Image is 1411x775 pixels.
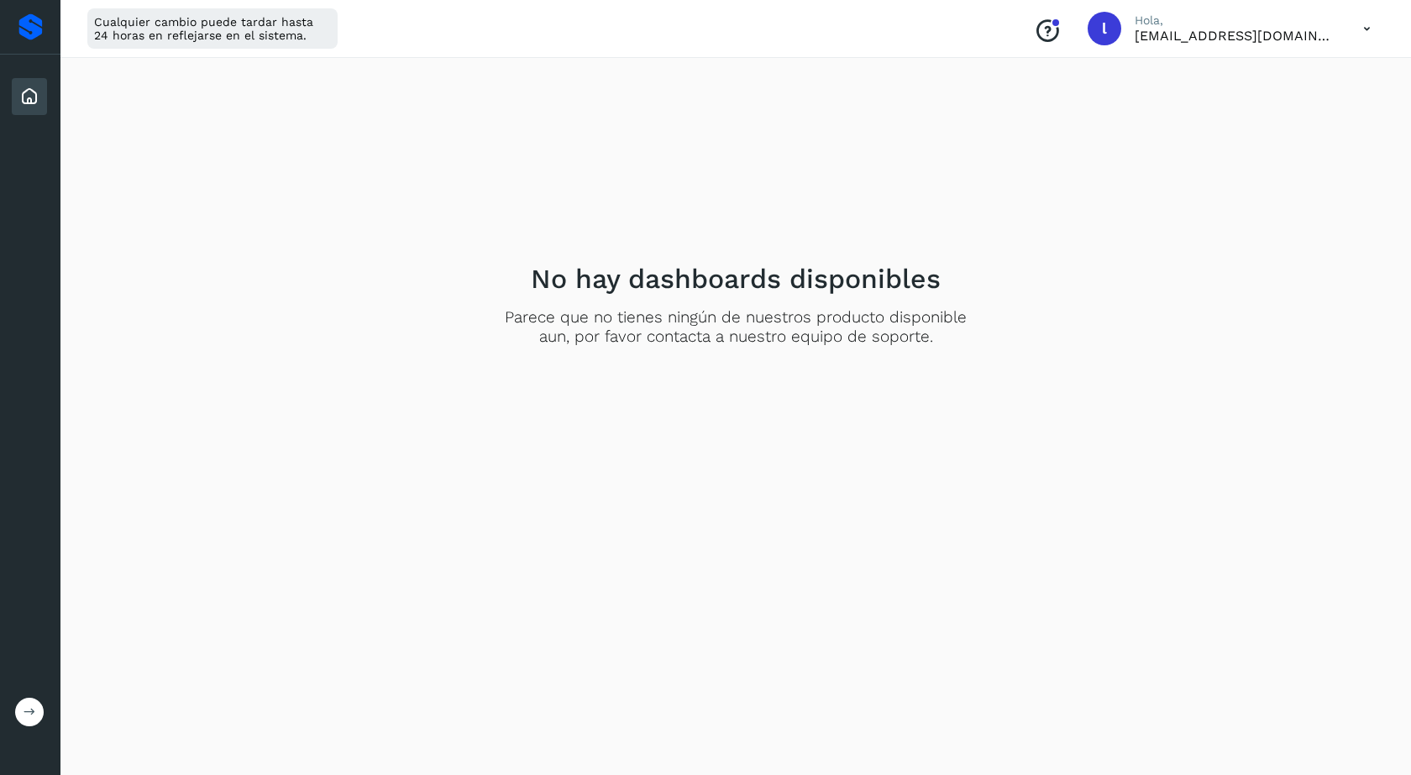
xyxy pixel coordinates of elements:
div: Cualquier cambio puede tardar hasta 24 horas en reflejarse en el sistema. [87,8,338,49]
div: Inicio [12,78,47,115]
h2: No hay dashboards disponibles [531,263,941,295]
p: Hola, [1135,13,1336,28]
p: lncventas01@gmail.com [1135,28,1336,44]
p: Parece que no tienes ningún de nuestros producto disponible aun, por favor contacta a nuestro equ... [496,308,975,347]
